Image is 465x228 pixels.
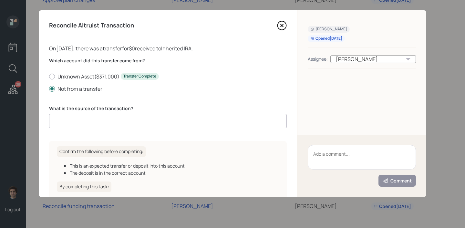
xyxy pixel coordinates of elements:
h6: By completing this task: [57,181,111,192]
h4: Reconcile Altruist Transaction [49,22,134,29]
div: On [DATE] , there was a transfer for $0 received to Inherited IRA . [49,45,287,52]
div: Transfer Complete [123,74,156,79]
div: Comment [383,178,412,184]
div: The deposit is in the correct account [70,170,279,176]
div: [PERSON_NAME] [330,55,416,63]
label: Not from a transfer [49,85,287,92]
h6: Confirm the following before completing: [57,146,146,157]
div: [PERSON_NAME] [310,26,347,32]
label: What is the source of the transaction? [49,105,287,112]
button: Comment [378,175,416,187]
div: Assignee: [308,56,328,62]
div: This is an expected transfer or deposit into this account [70,162,279,169]
label: Unknown Asset ( $371,000 ) [49,73,287,80]
div: Opened [DATE] [310,36,342,41]
label: Which account did this transfer come from? [49,57,287,64]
